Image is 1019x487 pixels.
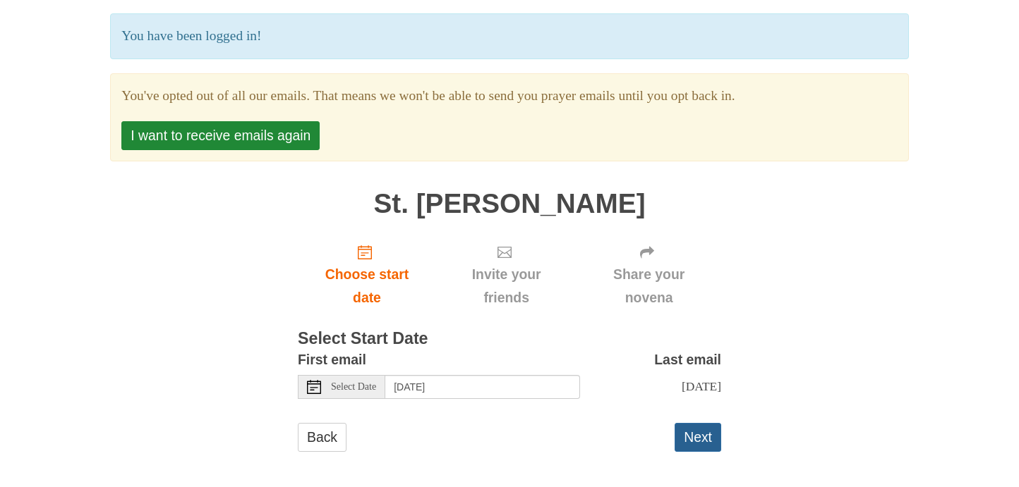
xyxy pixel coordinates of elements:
button: I want to receive emails again [121,121,320,150]
div: Click "Next" to confirm your start date first. [577,233,721,316]
label: Last email [654,348,721,371]
a: Choose start date [298,233,436,316]
a: Back [298,423,346,452]
label: First email [298,348,366,371]
span: Share your novena [591,263,707,309]
span: Invite your friends [450,263,562,309]
section: You've opted out of all our emails. That means we won't be able to send you prayer emails until y... [121,85,897,108]
h3: Select Start Date [298,330,721,348]
button: Next [675,423,721,452]
p: You have been logged in! [110,13,908,59]
span: [DATE] [682,379,721,393]
span: Select Date [331,382,376,392]
h1: St. [PERSON_NAME] [298,189,721,219]
div: Click "Next" to confirm your start date first. [436,233,577,316]
span: Choose start date [312,263,422,309]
